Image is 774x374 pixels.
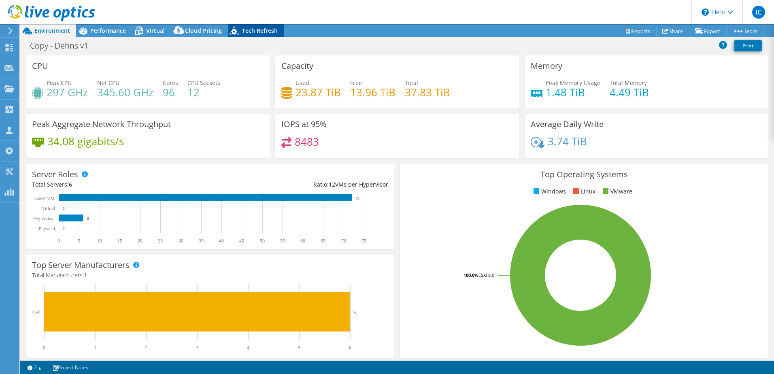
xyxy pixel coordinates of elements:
text: 6 [349,345,351,351]
span: Virtual [146,27,165,34]
li: Linux [571,187,595,196]
span: Cloud Pricing [185,27,222,34]
text: 50 [260,238,265,244]
h3: Top Operating Systems [406,170,762,179]
span: 12 [329,181,335,188]
text: Dell [32,310,40,315]
text: 5 [78,238,80,244]
h1: Copy - Dehns v1 [26,41,101,50]
text: 75 [361,238,366,244]
tspan: ESXi 8.0 [478,272,494,278]
h4: 13.96 TiB [350,88,396,97]
span: Peak Memory Usage [546,79,600,87]
h4: 1.48 TiB [546,88,600,97]
tspan: 100.0% [464,272,478,278]
h3: Average Daily Write [531,120,604,129]
text: 0 [63,227,65,231]
text: 0 [43,345,45,351]
a: Share [656,25,689,37]
span: Total [405,79,418,87]
span: Environment [34,27,70,34]
h4: 345.60 GHz [97,88,153,97]
text: Guest VM [34,195,55,201]
text: 0 [63,206,65,210]
span: Total Memory [610,79,647,87]
h3: Peak Aggregate Network Throughput [32,120,171,129]
span: Performance [90,27,126,34]
div: Ratio: VMs per Hypervisor [210,180,388,189]
span: 1 [84,271,87,279]
text: 70 [341,238,346,244]
span: CPU Sockets [187,79,220,87]
text: 0 [57,238,60,244]
text: 5 [298,345,300,351]
h4: 12 [187,88,220,97]
li: VMware [601,187,632,196]
span: IC [752,6,765,19]
h4: 3.74 TiB [548,137,587,146]
text: 25 [158,238,163,244]
a: Print [734,40,762,51]
a: 2 [22,362,47,372]
text: 55 [280,238,285,244]
span: Used [296,79,309,87]
span: Tech Refresh [242,27,278,34]
h3: Capacity [281,62,313,70]
h4: 37.83 TiB [405,88,450,97]
text: Virtual [42,206,55,211]
a: More [726,25,764,37]
text: 6 [87,217,89,221]
text: 60 [300,238,305,244]
text: 72 [356,196,359,200]
text: 35 [199,238,204,244]
text: 30 [179,238,183,244]
text: 4 [247,345,249,351]
h4: Total Manufacturers: [32,271,388,280]
span: Free [350,79,362,87]
text: 40 [219,238,224,244]
span: Net CPU [97,79,119,87]
h4: 8483 [295,137,319,146]
h3: Memory [531,62,562,70]
text: Physical [38,226,55,232]
div: Total Servers: [32,180,210,189]
text: 65 [321,238,325,244]
text: 45 [239,238,244,244]
span: Cores [163,79,178,87]
h4: 4.49 TiB [610,88,649,97]
span: Peak CPU [47,79,72,87]
h4: 23.87 TiB [296,88,341,97]
a: Export [689,25,727,37]
h3: CPU [32,62,48,70]
h3: Server Roles [32,170,78,179]
text: 2 [145,345,147,351]
h4: 297 GHz [47,88,88,97]
h3: IOPS at 95% [281,120,327,129]
a: Reports [618,25,657,37]
h4: 34.08 gigabits/s [47,137,124,146]
text: 3 [196,345,198,351]
text: Hypervisor [33,216,55,221]
li: Windows [532,187,566,196]
h4: 96 [163,88,178,97]
text: 15 [117,238,122,244]
svg: \n [702,8,709,16]
a: Project Notes [47,362,94,372]
text: 6 [354,310,357,314]
span: 6 [69,181,72,188]
h3: Top Server Manufacturers [32,261,130,270]
text: 1 [94,345,96,351]
text: 20 [138,238,142,244]
text: 10 [97,238,102,244]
